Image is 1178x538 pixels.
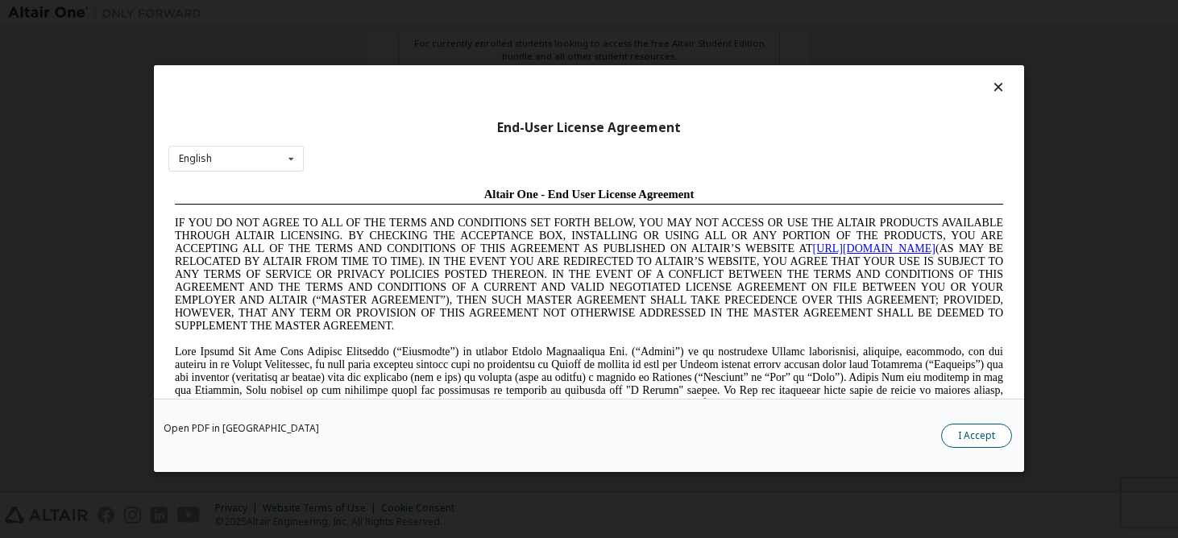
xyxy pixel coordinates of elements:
span: IF YOU DO NOT AGREE TO ALL OF THE TERMS AND CONDITIONS SET FORTH BELOW, YOU MAY NOT ACCESS OR USE... [6,35,835,151]
span: Lore Ipsumd Sit Ame Cons Adipisc Elitseddo (“Eiusmodte”) in utlabor Etdolo Magnaaliqua Eni. (“Adm... [6,164,835,279]
a: [URL][DOMAIN_NAME] [645,61,767,73]
div: English [179,154,212,163]
button: I Accept [941,424,1012,449]
a: Open PDF in [GEOGRAPHIC_DATA] [164,424,319,434]
div: End-User License Agreement [168,120,1010,136]
span: Altair One - End User License Agreement [316,6,526,19]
